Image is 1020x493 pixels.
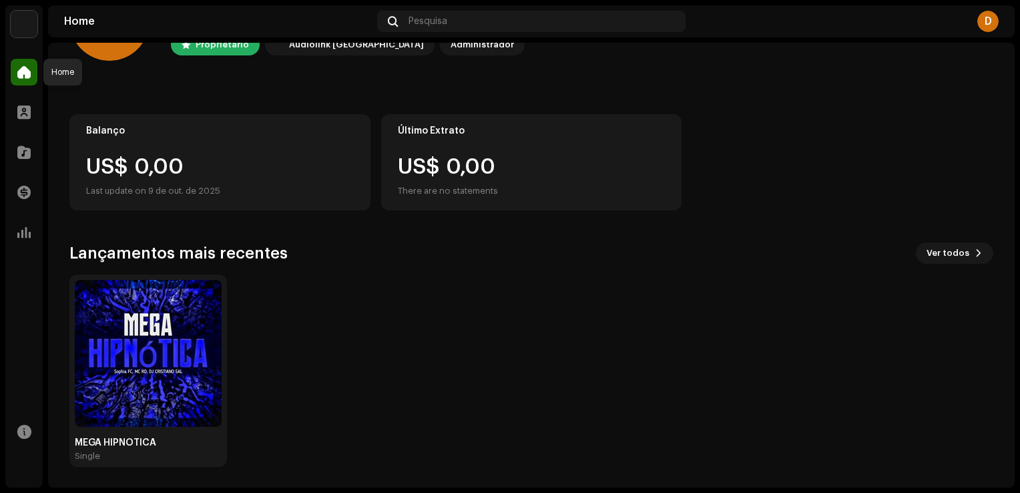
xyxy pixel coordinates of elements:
[86,126,354,136] div: Balanço
[409,16,447,27] span: Pesquisa
[398,183,498,199] div: There are no statements
[268,37,284,53] img: 730b9dfe-18b5-4111-b483-f30b0c182d82
[451,37,514,53] div: Administrador
[398,126,666,136] div: Último Extrato
[927,240,969,267] span: Ver todos
[196,37,249,53] div: Proprietário
[75,438,222,448] div: MEGA HIPNÓTICA
[381,114,682,210] re-o-card-value: Último Extrato
[977,11,999,32] div: D
[11,11,37,37] img: 730b9dfe-18b5-4111-b483-f30b0c182d82
[75,280,222,427] img: c687b328-954c-438c-8bd9-f27d0a6dd179
[69,242,288,264] h3: Lançamentos mais recentes
[289,37,424,53] div: Audiolink [GEOGRAPHIC_DATA]
[69,114,370,210] re-o-card-value: Balanço
[916,242,993,264] button: Ver todos
[75,451,100,462] div: Single
[86,183,354,199] div: Last update on 9 de out. de 2025
[64,16,372,27] div: Home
